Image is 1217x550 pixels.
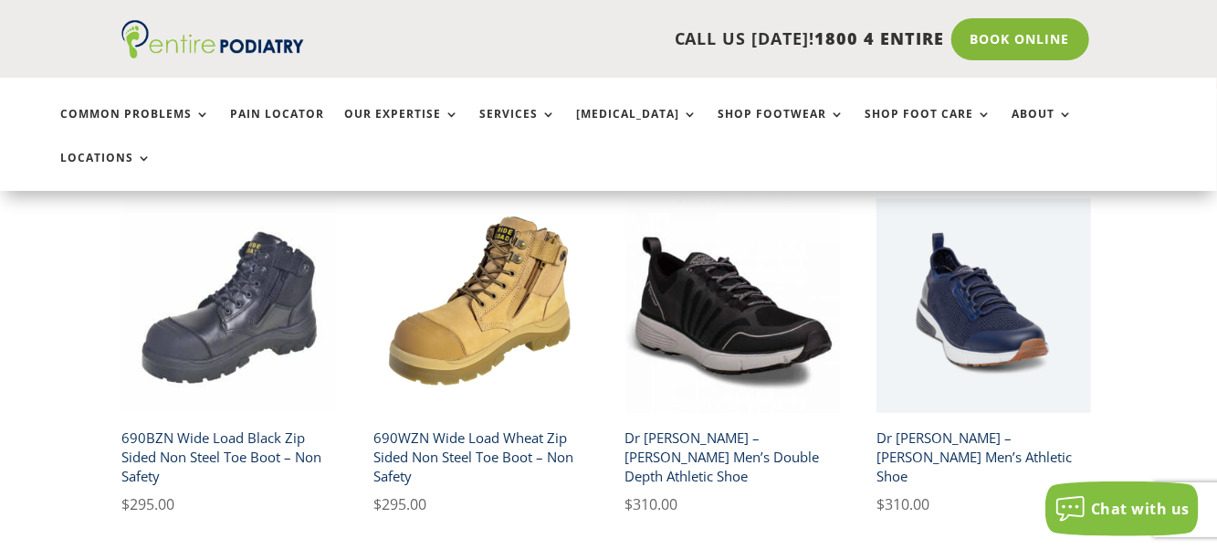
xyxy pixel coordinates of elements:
a: Locations [61,152,152,191]
bdi: 295.00 [121,494,174,514]
a: Common Problems [61,108,211,147]
h2: 690BZN Wide Load Black Zip Sided Non Steel Toe Boot – Non Safety [121,421,336,492]
span: $ [121,494,130,514]
span: $ [373,494,382,514]
a: Shop Foot Care [866,108,992,147]
img: jack dr comfort blue mens casual athletic shoe entire podiatry [876,198,1091,413]
span: Chat with us [1091,499,1190,519]
img: wide load non steele toe boot black oil kip [121,198,336,413]
span: 1800 4 ENTIRE [815,27,945,49]
a: About [1012,108,1074,147]
a: Pain Locator [231,108,325,147]
p: CALL US [DATE]! [342,27,945,51]
a: Our Expertise [345,108,460,147]
a: wide load non steele toe boot black oil kip690BZN Wide Load Black Zip Sided Non Steel Toe Boot – ... [121,198,336,516]
a: [MEDICAL_DATA] [577,108,698,147]
img: dr comfort gordon x mens double depth athletic shoe black [625,198,840,413]
h2: Dr [PERSON_NAME] – [PERSON_NAME] Men’s Athletic Shoe [876,421,1091,492]
bdi: 295.00 [373,494,426,514]
a: Book Online [951,18,1089,60]
span: $ [625,494,634,514]
a: jack dr comfort blue mens casual athletic shoe entire podiatryDr [PERSON_NAME] – [PERSON_NAME] Me... [876,198,1091,516]
a: Entire Podiatry [121,44,304,62]
button: Chat with us [1045,481,1199,536]
a: Services [480,108,557,147]
bdi: 310.00 [625,494,678,514]
span: $ [876,494,885,514]
img: Wide Load non steele toe boot wheat nubuck [373,198,588,413]
h2: 690WZN Wide Load Wheat Zip Sided Non Steel Toe Boot – Non Safety [373,421,588,492]
a: Wide Load non steele toe boot wheat nubuck690WZN Wide Load Wheat Zip Sided Non Steel Toe Boot – N... [373,198,588,516]
bdi: 310.00 [876,494,929,514]
img: logo (1) [121,20,304,58]
h2: Dr [PERSON_NAME] – [PERSON_NAME] Men’s Double Depth Athletic Shoe [625,421,840,492]
a: Shop Footwear [719,108,845,147]
a: dr comfort gordon x mens double depth athletic shoe blackDr [PERSON_NAME] – [PERSON_NAME] Men’s D... [625,198,840,516]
